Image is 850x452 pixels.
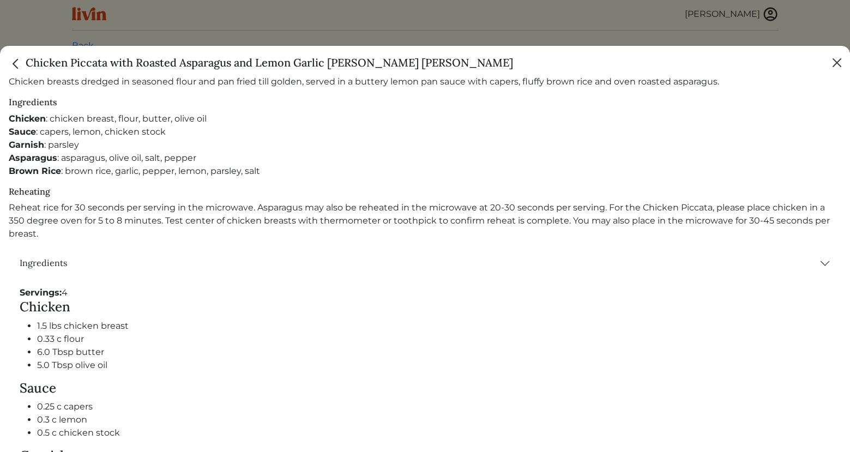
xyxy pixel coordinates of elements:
[9,138,841,152] div: : parsley
[9,113,46,124] strong: Chicken
[37,400,830,413] li: 0.25 c capers
[9,57,23,71] img: back_caret-0738dc900bf9763b5e5a40894073b948e17d9601fd527fca9689b06ce300169f.svg
[9,165,841,178] div: : brown rice, garlic, pepper, lemon, parsley, salt
[20,299,830,315] h4: Chicken
[37,413,830,426] li: 0.3 c lemon
[9,249,841,278] button: Ingredients
[37,333,830,346] li: 0.33 c flour
[20,381,830,396] h4: Sauce
[9,75,841,88] p: Chicken breasts dredged in seasoned flour and pan fried till golden, served in a buttery lemon pa...
[828,54,846,71] button: Close
[9,125,841,138] div: : capers, lemon, chicken stock
[9,152,841,165] div: : asparagus, olive oil, salt, pepper
[9,186,841,197] h6: Reheating
[9,153,57,163] strong: Asparagus
[9,126,36,137] strong: Sauce
[9,112,841,125] div: : chicken breast, flour, butter, olive oil
[9,166,61,176] strong: Brown Rice
[37,426,830,439] li: 0.5 c chicken stock
[20,286,830,299] div: 4
[37,320,830,333] li: 1.5 lbs chicken breast
[9,97,841,107] h6: Ingredients
[9,140,44,150] strong: Garnish
[9,201,841,240] p: Reheat rice for 30 seconds per serving in the microwave. Asparagus may also be reheated in the mi...
[37,359,830,372] li: 5.0 Tbsp olive oil
[9,55,513,71] h5: Chicken Piccata with Roasted Asparagus and Lemon Garlic [PERSON_NAME] [PERSON_NAME]
[20,287,62,298] strong: Servings:
[9,56,26,69] a: Close
[37,346,830,359] li: 6.0 Tbsp butter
